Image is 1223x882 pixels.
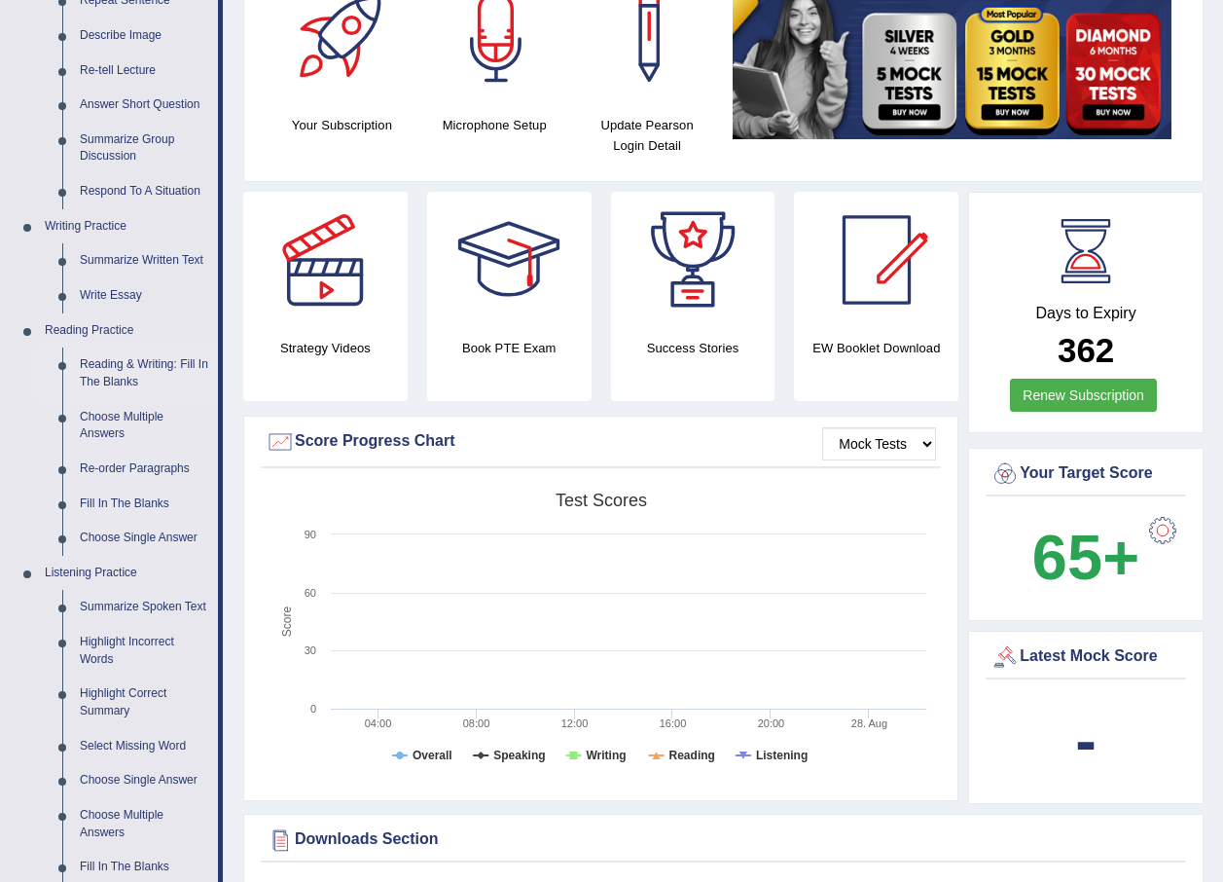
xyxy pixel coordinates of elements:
[794,338,958,358] h4: EW Booklet Download
[71,521,218,556] a: Choose Single Answer
[756,749,808,762] tspan: Listening
[36,556,218,591] a: Listening Practice
[266,427,936,457] div: Score Progress Chart
[71,123,218,174] a: Summarize Group Discussion
[243,338,408,358] h4: Strategy Videos
[1058,331,1114,369] b: 362
[428,115,561,135] h4: Microphone Setup
[36,313,218,349] a: Reading Practice
[1032,522,1139,593] b: 65+
[71,88,218,123] a: Answer Short Question
[71,487,218,522] a: Fill In The Blanks
[71,400,218,452] a: Choose Multiple Answers
[280,606,294,638] tspan: Score
[1075,705,1097,776] b: -
[71,590,218,625] a: Summarize Spoken Text
[581,115,714,156] h4: Update Pearson Login Detail
[71,54,218,89] a: Re-tell Lecture
[990,643,1181,672] div: Latest Mock Score
[71,278,218,313] a: Write Essay
[413,749,452,762] tspan: Overall
[493,749,545,762] tspan: Speaking
[71,763,218,798] a: Choose Single Answer
[990,459,1181,489] div: Your Target Score
[611,338,775,358] h4: Success Stories
[305,529,316,540] text: 90
[71,625,218,677] a: Highlight Incorrect Words
[71,18,218,54] a: Describe Image
[1010,379,1157,412] a: Renew Subscription
[305,587,316,599] text: 60
[851,717,887,729] tspan: 28. Aug
[365,717,392,729] text: 04:00
[71,243,218,278] a: Summarize Written Text
[71,348,218,399] a: Reading & Writing: Fill In The Blanks
[561,717,589,729] text: 12:00
[310,703,316,715] text: 0
[669,749,715,762] tspan: Reading
[71,798,218,850] a: Choose Multiple Answers
[36,209,218,244] a: Writing Practice
[71,452,218,487] a: Re-order Paragraphs
[427,338,592,358] h4: Book PTE Exam
[71,677,218,728] a: Highlight Correct Summary
[71,174,218,209] a: Respond To A Situation
[556,491,647,510] tspan: Test scores
[71,729,218,764] a: Select Missing Word
[990,305,1181,322] h4: Days to Expiry
[758,717,785,729] text: 20:00
[586,749,626,762] tspan: Writing
[275,115,409,135] h4: Your Subscription
[660,717,687,729] text: 16:00
[266,826,1181,855] div: Downloads Section
[305,644,316,656] text: 30
[463,717,490,729] text: 08:00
